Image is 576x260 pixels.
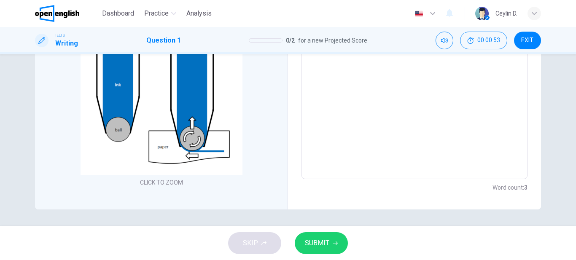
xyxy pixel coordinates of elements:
img: en [414,11,424,17]
button: SUBMIT [295,232,348,254]
button: Dashboard [99,6,137,21]
h1: Writing [55,38,78,48]
h1: Question 1 [146,35,181,46]
img: Profile picture [475,7,489,20]
button: EXIT [514,32,541,49]
div: Hide [460,32,507,49]
span: for a new Projected Score [298,35,367,46]
img: OpenEnglish logo [35,5,79,22]
h6: Word count : [493,182,528,193]
span: Analysis [186,8,212,19]
span: SUBMIT [305,237,329,249]
span: IELTS [55,32,65,38]
span: 0 / 2 [286,35,295,46]
a: OpenEnglish logo [35,5,99,22]
strong: 3 [524,184,528,191]
span: 00:00:53 [477,37,500,44]
span: Dashboard [102,8,134,19]
div: Ceylin D. [495,8,517,19]
div: Mute [436,32,453,49]
button: Practice [141,6,180,21]
span: Practice [144,8,169,19]
button: Analysis [183,6,215,21]
button: 00:00:53 [460,32,507,49]
span: EXIT [521,37,533,44]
